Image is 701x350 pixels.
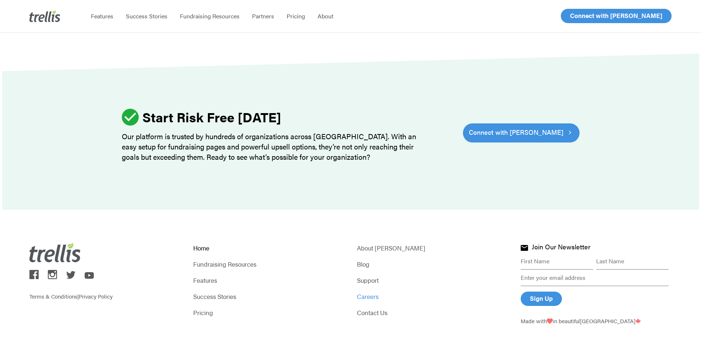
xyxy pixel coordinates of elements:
a: Fundraising Resources [174,12,246,20]
a: Connect with [PERSON_NAME] [463,123,580,142]
img: Join Trellis Newsletter [521,245,528,251]
span: Connect with [PERSON_NAME] [570,11,662,20]
img: trellis on twitter [66,271,75,278]
a: About [311,12,340,20]
a: Home [193,243,344,253]
a: Features [193,275,344,285]
span: Partners [252,12,274,20]
p: Our platform is trusted by hundreds of organizations across [GEOGRAPHIC_DATA]. With an easy setup... [122,131,424,162]
a: Success Stories [120,12,174,20]
span: [GEOGRAPHIC_DATA] [580,317,641,325]
span: Connect with [PERSON_NAME] [469,127,563,137]
input: First Name [521,253,593,270]
p: Made with in beautiful [521,317,672,325]
a: Contact Us [357,307,508,318]
input: Sign Up [521,292,562,306]
strong: Start Risk Free [DATE] [142,107,281,126]
span: About [318,12,333,20]
a: Partners [246,12,280,20]
a: About [PERSON_NAME] [357,243,508,253]
input: Enter your email address [521,270,669,286]
a: Fundraising Resources [193,259,344,269]
input: Last Name [596,253,669,270]
span: Fundraising Resources [180,12,240,20]
img: Trellis [29,10,60,22]
img: Trellis Logo [29,243,81,262]
img: ic_check_circle_46.svg [122,109,139,126]
img: trellis on instagram [48,270,57,279]
a: Terms & Conditions [29,292,77,300]
a: Success Stories [193,291,344,302]
span: Pricing [287,12,305,20]
span: Success Stories [126,12,167,20]
img: trellis on facebook [29,270,39,279]
a: Pricing [280,12,311,20]
a: Connect with [PERSON_NAME] [561,9,672,23]
a: Features [85,12,120,20]
a: Pricing [193,307,344,318]
img: Trellis - Canada [635,318,641,324]
a: Privacy Policy [79,292,113,300]
span: Features [91,12,113,20]
a: Blog [357,259,508,269]
p: | [29,281,180,300]
a: Support [357,275,508,285]
img: trellis on youtube [85,272,94,279]
img: Love From Trellis [547,318,553,324]
a: Careers [357,291,508,302]
h4: Join Our Newsletter [532,243,590,253]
